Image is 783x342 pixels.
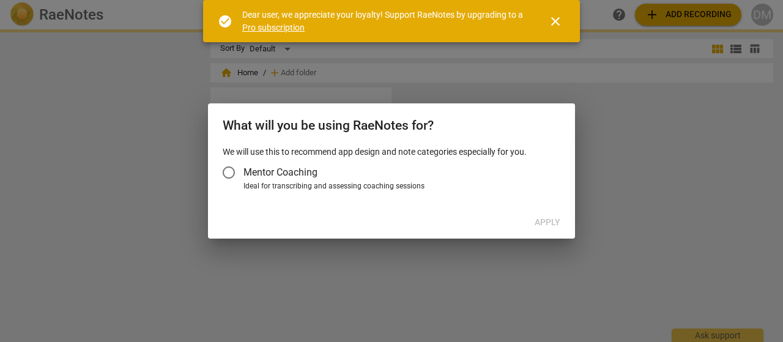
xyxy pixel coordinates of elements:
div: Ideal for transcribing and assessing coaching sessions [243,181,557,192]
button: Close [541,7,570,36]
div: Account type [223,158,560,192]
span: close [548,14,563,29]
p: We will use this to recommend app design and note categories especially for you. [223,146,560,158]
h2: What will you be using RaeNotes for? [223,118,560,133]
div: Dear user, we appreciate your loyalty! Support RaeNotes by upgrading to a [242,9,526,34]
span: check_circle [218,14,232,29]
a: Pro subscription [242,23,305,32]
span: Mentor Coaching [243,165,317,179]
